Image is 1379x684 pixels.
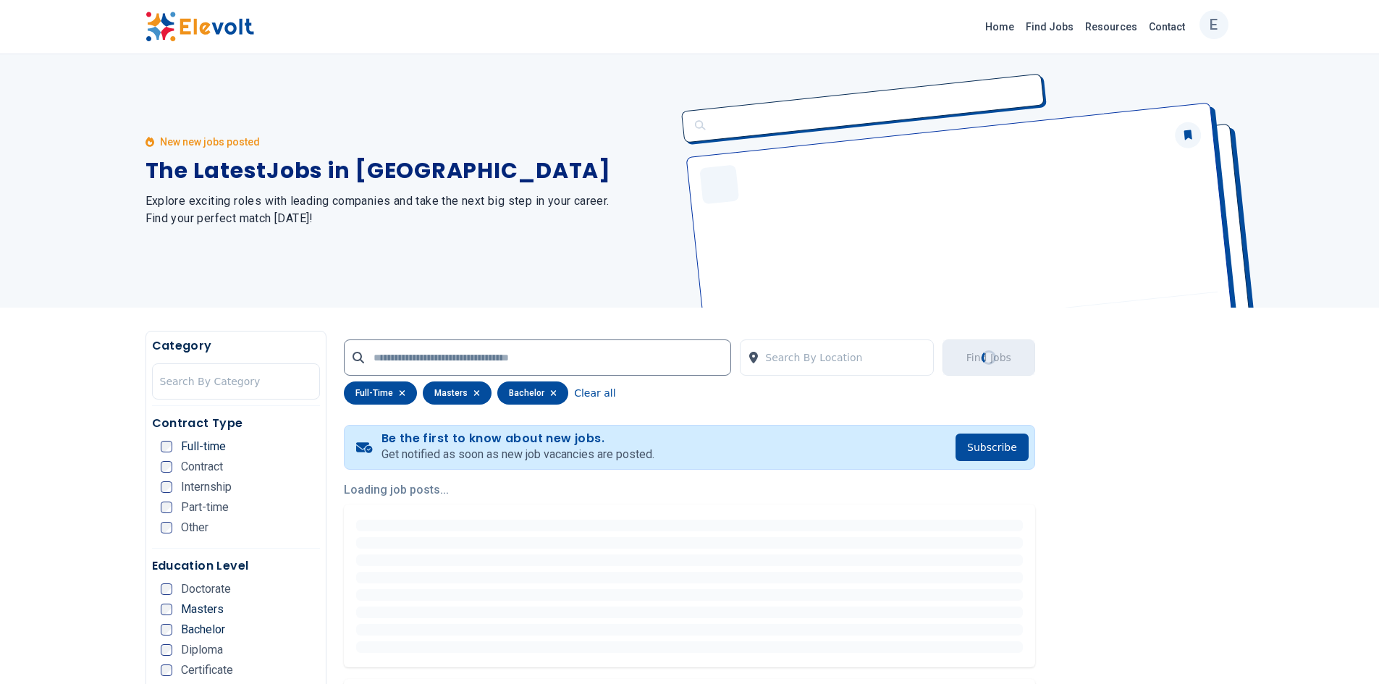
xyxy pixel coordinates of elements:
span: Other [181,522,208,533]
span: Masters [181,604,224,615]
h5: Category [152,337,321,355]
button: Find JobsLoading... [942,339,1035,376]
input: Internship [161,481,172,493]
h5: Education Level [152,557,321,575]
div: Loading... [981,350,997,366]
h5: Contract Type [152,415,321,432]
div: bachelor [497,381,568,405]
input: Certificate [161,664,172,676]
h2: Explore exciting roles with leading companies and take the next big step in your career. Find you... [146,193,672,227]
button: Clear all [574,381,615,405]
input: Masters [161,604,172,615]
input: Bachelor [161,624,172,636]
p: New new jobs posted [160,135,260,149]
span: Contract [181,461,223,473]
span: Certificate [181,664,233,676]
span: Bachelor [181,624,225,636]
input: Part-time [161,502,172,513]
input: Full-time [161,441,172,452]
h1: The Latest Jobs in [GEOGRAPHIC_DATA] [146,158,672,184]
p: Get notified as soon as new job vacancies are posted. [381,446,654,463]
button: E [1199,10,1228,39]
span: Internship [181,481,232,493]
p: E [1210,7,1218,43]
span: Full-time [181,441,226,452]
a: Contact [1143,15,1191,38]
div: full-time [344,381,417,405]
span: Diploma [181,644,223,656]
button: Subscribe [956,434,1029,461]
span: Doctorate [181,583,231,595]
p: Loading job posts... [344,481,1035,499]
input: Doctorate [161,583,172,595]
input: Diploma [161,644,172,656]
h4: Be the first to know about new jobs. [381,431,654,446]
span: Part-time [181,502,229,513]
input: Contract [161,461,172,473]
input: Other [161,522,172,533]
img: Elevolt [146,12,254,42]
a: Resources [1079,15,1143,38]
a: Find Jobs [1020,15,1079,38]
div: masters [423,381,492,405]
a: Home [979,15,1020,38]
